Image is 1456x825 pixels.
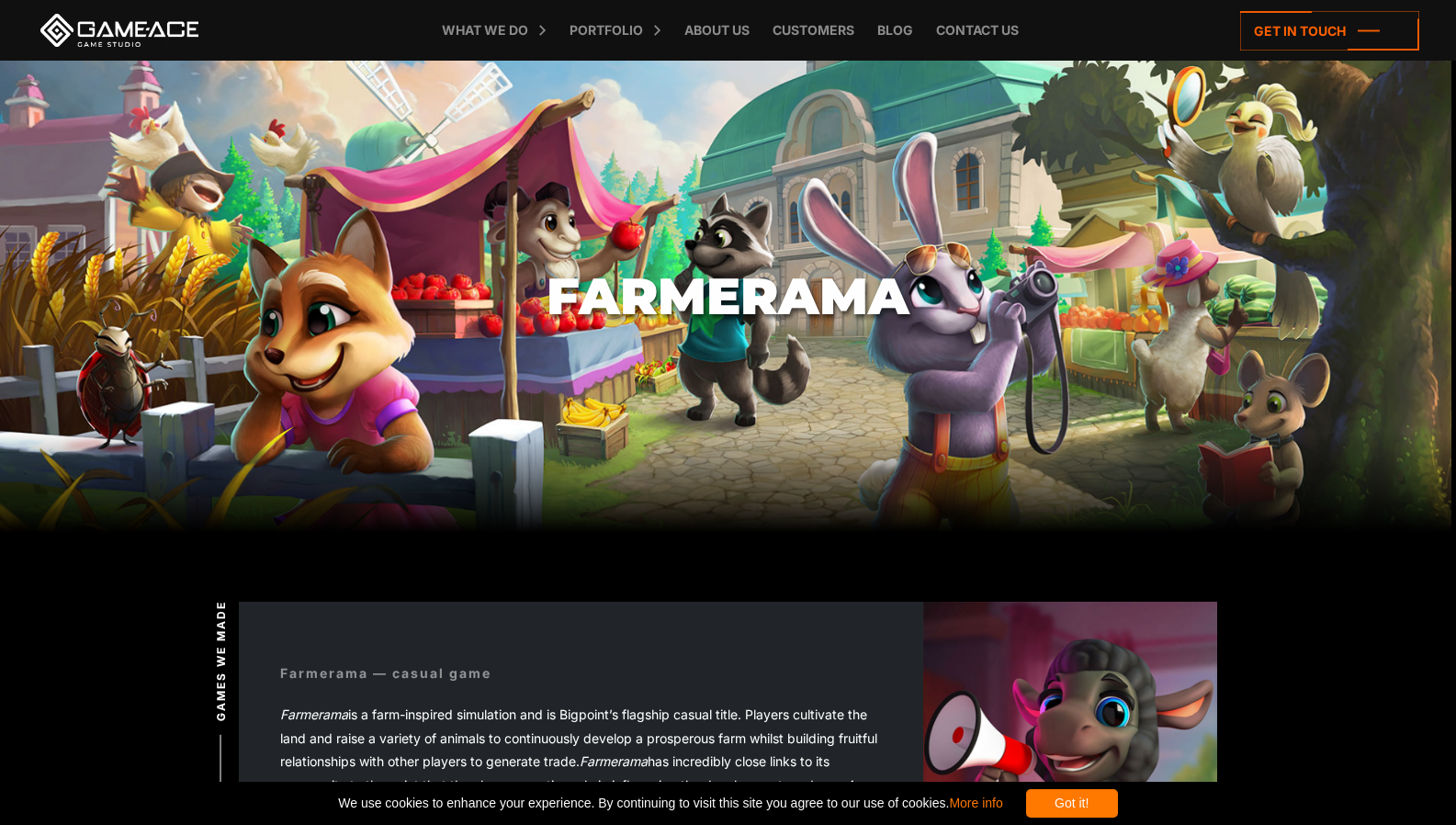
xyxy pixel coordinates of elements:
a: Get in touch [1240,11,1419,51]
div: Got it! [1026,789,1118,818]
div: Farmerama — casual game [280,663,491,683]
a: More info [949,796,1002,810]
span: Games we made [213,600,230,720]
em: Farmerama [280,706,348,722]
span: We use cookies to enhance your experience. By continuing to visit this site you agree to our use ... [338,789,1002,818]
h1: Farmerama [547,268,909,324]
em: Farmerama [580,753,648,769]
span: is a farm-inspired simulation and is Bigpoint’s flagship casual title. Players cultivate the land... [280,706,877,816]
